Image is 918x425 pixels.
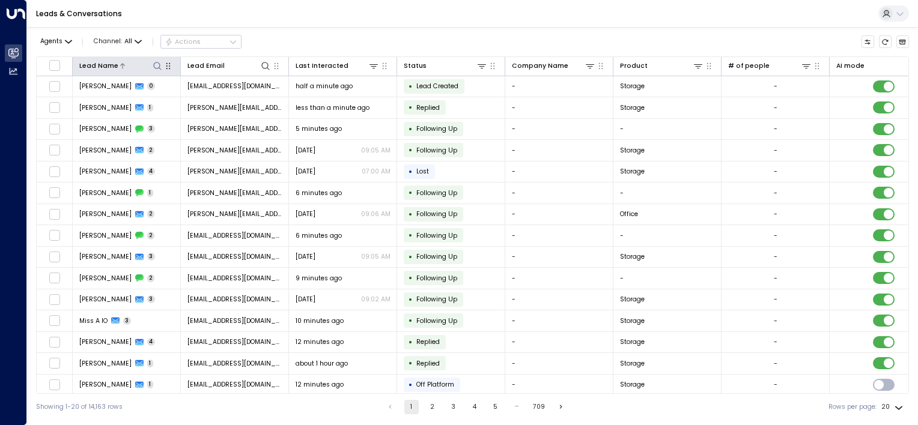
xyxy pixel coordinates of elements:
[296,380,344,389] span: 12 minutes ago
[362,167,391,176] p: 07:00 AM
[49,123,60,134] span: Toggle select row
[187,167,282,176] span: sally@sallyjackson.net
[416,146,457,155] span: Following Up
[147,360,154,367] span: 1
[488,400,503,414] button: Go to page 5
[49,294,60,305] span: Toggle select row
[879,35,892,49] span: Refresh
[728,61,770,71] div: # of people
[505,225,613,246] td: -
[404,61,427,71] div: Status
[416,316,457,325] span: Following Up
[620,103,645,112] span: Storage
[620,380,645,389] span: Storage
[383,400,569,414] nav: pagination navigation
[409,249,413,265] div: •
[49,59,60,71] span: Toggle select all
[49,273,60,284] span: Toggle select row
[409,79,413,94] div: •
[620,337,645,346] span: Storage
[505,353,613,374] td: -
[620,61,648,71] div: Product
[361,295,391,304] p: 09:02 AM
[79,252,132,261] span: Chiara Nicolodi
[416,209,457,219] span: Following Up
[409,334,413,350] div: •
[409,164,413,179] div: •
[505,268,613,289] td: -
[123,317,132,325] span: 3
[416,252,457,261] span: Following Up
[187,146,282,155] span: sally@sallyjackson.net
[416,103,440,112] span: Replied
[409,100,413,115] div: •
[296,82,353,91] span: half a minute ago
[409,206,413,222] div: •
[361,252,391,261] p: 09:05 AM
[49,315,60,327] span: Toggle select row
[774,337,777,346] div: -
[505,140,613,161] td: -
[147,274,155,282] span: 2
[296,274,342,283] span: 9 minutes ago
[620,359,645,368] span: Storage
[160,35,242,49] div: Button group with a nested menu
[416,295,457,304] span: Following Up
[620,252,645,261] span: Storage
[416,337,440,346] span: Replied
[505,332,613,353] td: -
[296,167,315,176] span: Aug 31, 2025
[774,124,777,133] div: -
[147,104,154,112] span: 1
[828,402,877,412] label: Rows per page:
[187,274,282,283] span: mechensietaylor@hotmail.com
[416,188,457,197] span: Following Up
[296,124,342,133] span: 5 minutes ago
[409,185,413,200] div: •
[49,208,60,220] span: Toggle select row
[505,289,613,310] td: -
[187,252,282,261] span: cardarelliclaudia@aol.com
[774,295,777,304] div: -
[467,400,482,414] button: Go to page 4
[505,375,613,396] td: -
[165,38,201,46] div: Actions
[79,82,132,91] span: JM Remfry
[49,166,60,177] span: Toggle select row
[296,60,380,71] div: Last Interacted
[512,61,568,71] div: Company Name
[79,295,132,304] span: Mechensie Taylor
[124,38,132,45] span: All
[409,292,413,307] div: •
[620,316,645,325] span: Storage
[620,146,645,155] span: Storage
[187,60,272,71] div: Lead Email
[36,402,123,412] div: Showing 1-20 of 14,163 rows
[36,8,122,19] a: Leads & Conversations
[79,380,132,389] span: Sarah De Martin
[361,146,391,155] p: 09:05 AM
[530,400,547,414] button: Go to page 709
[296,252,315,261] span: Sep 28, 2025
[296,231,342,240] span: 6 minutes ago
[620,82,645,91] span: Storage
[409,121,413,137] div: •
[416,274,457,283] span: Following Up
[79,60,163,71] div: Lead Name
[187,337,282,346] span: alisoncoll@me.com
[409,228,413,243] div: •
[36,35,75,48] button: Agents
[774,316,777,325] div: -
[147,253,156,261] span: 3
[505,97,613,118] td: -
[613,225,722,246] td: -
[90,35,145,48] button: Channel:All
[147,189,154,197] span: 1
[187,380,282,389] span: sarahdemartini@gmail.com
[774,252,777,261] div: -
[774,380,777,389] div: -
[774,146,777,155] div: -
[147,210,155,218] span: 2
[509,400,524,414] div: …
[49,358,60,369] span: Toggle select row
